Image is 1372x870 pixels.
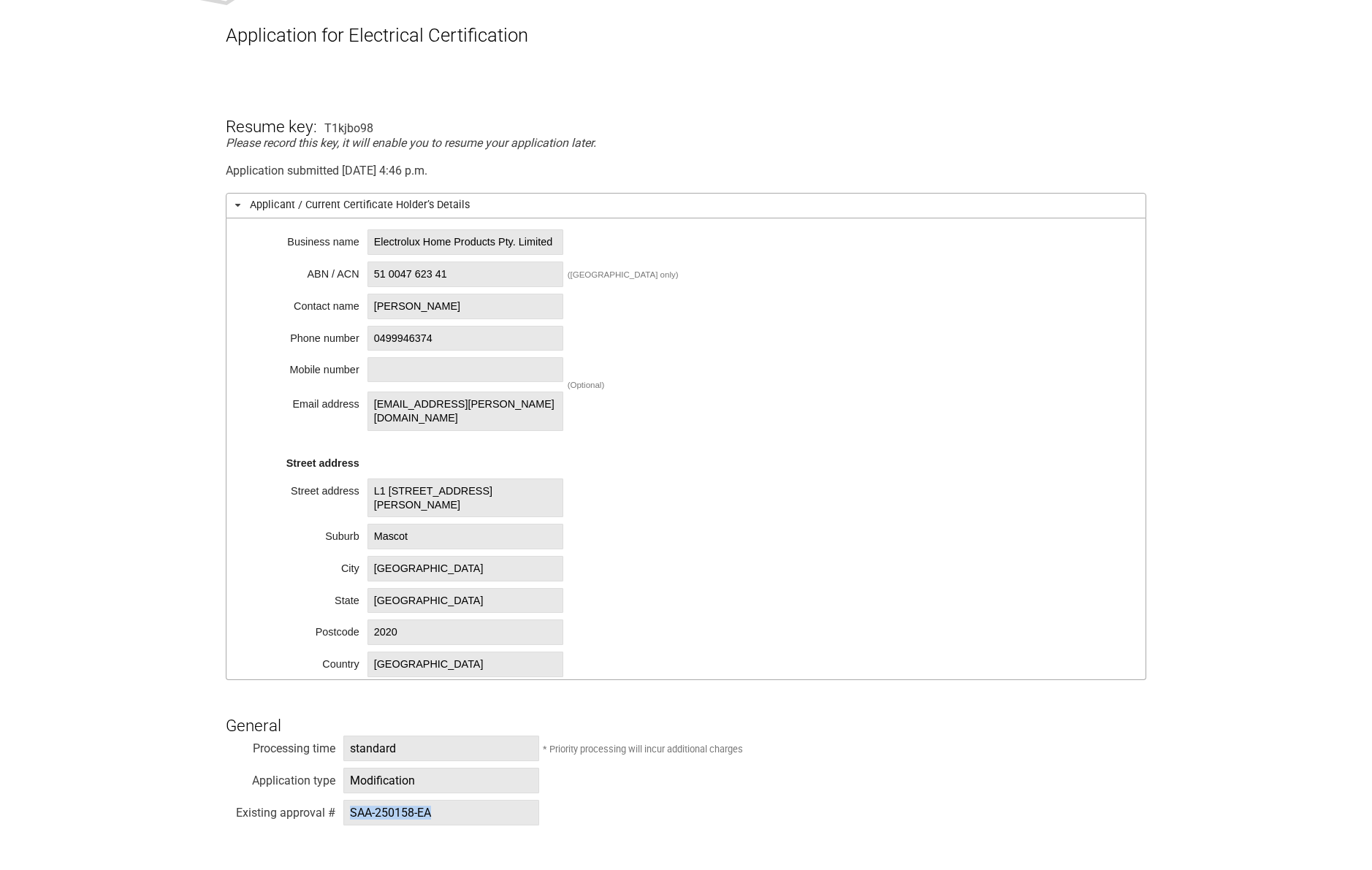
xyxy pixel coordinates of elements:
[367,478,563,517] span: L1 [STREET_ADDRESS][PERSON_NAME]
[250,590,359,605] div: State
[367,262,563,287] span: 51 0047 623 41
[226,92,317,136] h3: Resume key:
[367,588,563,614] span: [GEOGRAPHIC_DATA]
[226,193,1146,218] h3: Applicant / Current Certificate Holder’s Details
[250,654,359,668] div: Country
[226,164,1146,178] div: Application submitted [DATE] 4:46 p.m.
[250,296,359,310] div: Contact name
[367,392,563,430] span: [EMAIL_ADDRESS][PERSON_NAME][DOMAIN_NAME]
[250,264,359,278] div: ABN / ACN
[367,229,563,255] span: Electrolux Home Products Pty. Limited
[250,526,359,541] div: Suburb
[250,558,359,573] div: City
[367,294,563,319] span: [PERSON_NAME]
[226,136,596,150] em: Please record this key, it will enable you to resume your application later.
[226,691,1146,735] h3: General
[250,359,359,374] div: Mobile number
[324,121,373,135] div: T1kjbo98
[367,326,563,351] span: 0499946374
[343,736,539,761] span: standard
[343,800,539,825] span: SAA-250158-EA
[367,619,563,645] span: 2020
[367,652,563,677] span: [GEOGRAPHIC_DATA]
[286,457,359,469] strong: Street address
[367,556,563,581] span: [GEOGRAPHIC_DATA]
[367,524,563,549] span: Mascot
[343,768,539,793] span: Modification
[226,24,1146,46] h1: Application for Electrical Certification
[250,622,359,636] div: Postcode
[250,232,359,246] div: Business name
[568,381,605,389] div: (Optional)
[543,744,743,755] small: * Priority processing will incur additional charges
[250,394,359,408] div: Email address
[226,770,335,785] div: Application type
[226,738,335,752] div: Processing time
[568,270,679,279] div: ([GEOGRAPHIC_DATA] only)
[250,328,359,343] div: Phone number
[226,802,335,817] div: Existing approval #
[250,481,359,495] div: Street address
